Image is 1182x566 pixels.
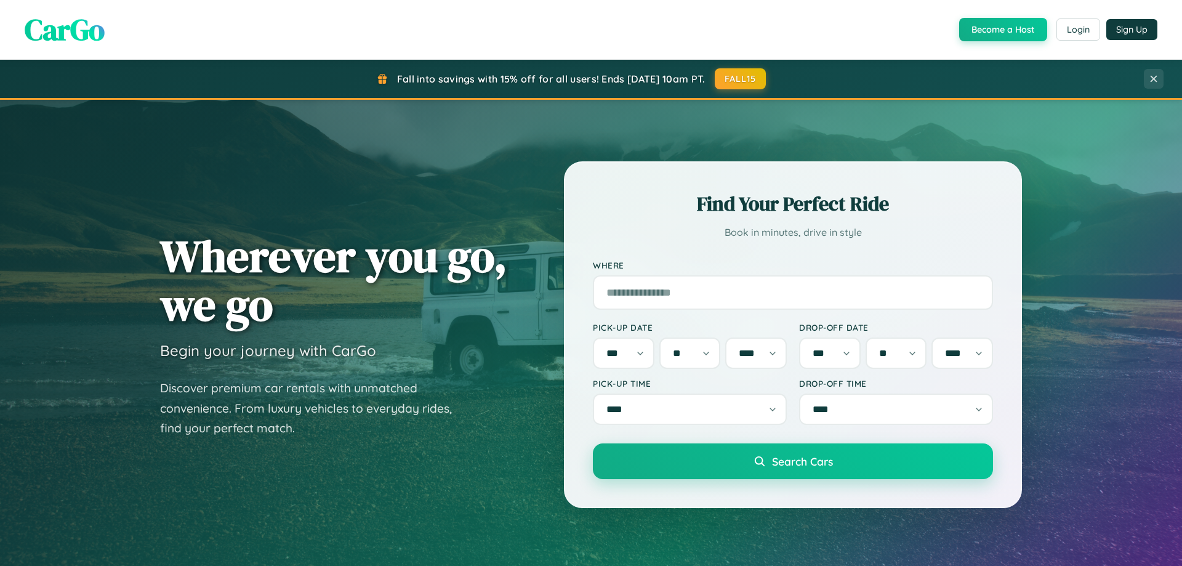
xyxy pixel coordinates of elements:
button: FALL15 [715,68,766,89]
h2: Find Your Perfect Ride [593,190,993,217]
label: Pick-up Date [593,322,787,333]
span: Fall into savings with 15% off for all users! Ends [DATE] 10am PT. [397,73,706,85]
label: Pick-up Time [593,378,787,389]
span: Search Cars [772,455,833,468]
h1: Wherever you go, we go [160,232,507,329]
button: Search Cars [593,443,993,479]
p: Discover premium car rentals with unmatched convenience. From luxury vehicles to everyday rides, ... [160,378,468,439]
button: Become a Host [959,18,1047,41]
p: Book in minutes, drive in style [593,224,993,241]
h3: Begin your journey with CarGo [160,341,376,360]
label: Drop-off Date [799,322,993,333]
label: Where [593,260,993,270]
label: Drop-off Time [799,378,993,389]
span: CarGo [25,9,105,50]
button: Sign Up [1106,19,1157,40]
button: Login [1056,18,1100,41]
